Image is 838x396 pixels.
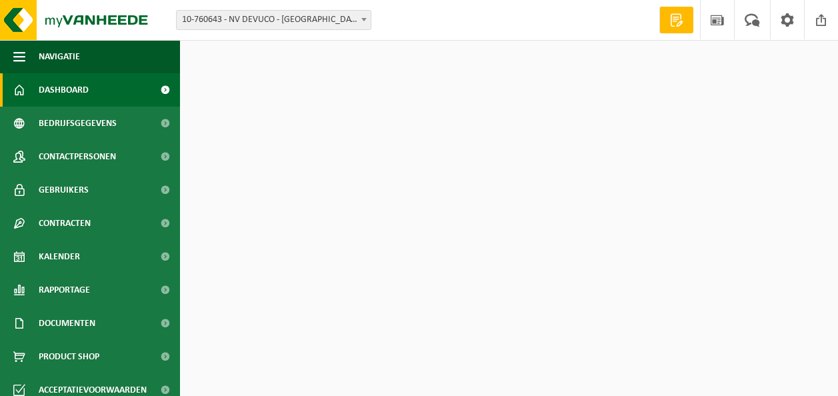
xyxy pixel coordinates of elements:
span: Product Shop [39,340,99,373]
span: Dashboard [39,73,89,107]
span: Kalender [39,240,80,273]
span: Bedrijfsgegevens [39,107,117,140]
span: Rapportage [39,273,90,307]
span: 10-760643 - NV DEVUCO - ROESELARE [177,11,371,29]
span: 10-760643 - NV DEVUCO - ROESELARE [176,10,371,30]
span: Documenten [39,307,95,340]
span: Contracten [39,207,91,240]
span: Gebruikers [39,173,89,207]
span: Contactpersonen [39,140,116,173]
span: Navigatie [39,40,80,73]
